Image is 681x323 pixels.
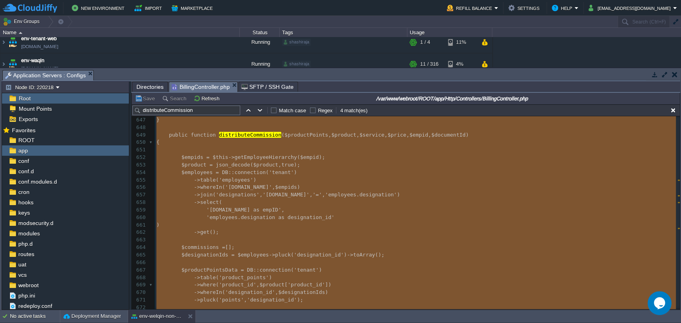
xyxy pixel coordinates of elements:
a: Exports [17,115,39,123]
span: -> [194,177,200,183]
div: 656 [132,184,148,191]
span: -> [194,199,200,205]
span: { [156,139,160,145]
span: $product [182,162,207,168]
button: Import [134,3,164,13]
span: ) [294,169,297,175]
span: get [200,229,209,235]
span: 'employees.designation' [325,192,397,198]
div: shashiraja [282,39,311,46]
span: $documentId [431,132,466,138]
span: = [222,244,225,250]
a: php.ini [17,292,36,299]
a: modsecurity.d [17,219,55,227]
span: (); [375,252,384,258]
span: , [310,192,313,198]
span: ); [297,297,303,303]
span: , [328,132,332,138]
span: 'employees' [219,177,253,183]
div: 654 [132,169,148,176]
div: 662 [132,229,148,236]
a: php.d [17,240,34,247]
span: $this [213,154,228,160]
button: Settings [508,3,542,13]
div: 671 [132,296,148,304]
span: $empids [182,154,203,160]
span: $product [331,132,356,138]
div: 668 [132,274,148,282]
span: , [272,184,275,190]
a: webroot [17,282,40,289]
span: $product [259,282,284,288]
span: conf.modules.d [17,178,58,185]
span: ( [266,169,269,175]
span: , [322,192,325,198]
a: Favorites [10,127,37,133]
label: Regex [318,108,333,114]
div: Running [240,53,280,75]
img: AMDAwAAAACH5BAEAAAAALAAAAAABAAEAAAICRAEAOw== [0,53,7,75]
a: vcs [17,271,28,278]
span: ( [213,192,216,198]
span: ROOT [17,137,36,144]
span: ( [222,184,225,190]
span: = [241,267,244,273]
span: } [156,117,160,123]
div: 650 [132,139,148,146]
div: 664 [132,244,148,251]
span: '[DOMAIN_NAME] as empID' [206,207,281,213]
iframe: chat widget [647,291,673,315]
span: whereIn [200,289,222,295]
span: , [275,289,278,295]
span: connection [259,267,290,273]
button: Help [552,3,574,13]
a: Root [17,95,32,102]
div: 4 match(es) [340,107,369,114]
div: 667 [132,266,148,274]
span: uat [17,261,28,268]
div: 663 [132,236,148,244]
span: '[DOMAIN_NAME]' [263,192,309,198]
div: 657 [132,191,148,199]
span: hooks [17,199,35,206]
span: ( [250,162,253,168]
span: $employees [182,169,213,175]
div: 665 [132,251,148,259]
span: ( [216,297,219,303]
span: SFTP / SSH Gate [241,82,294,92]
span: = [209,162,213,168]
div: Running [240,31,280,53]
span: getEmployeeHierarchy [235,154,297,160]
label: Match case [279,108,306,114]
button: New Environment [72,3,127,13]
span: Directories [136,82,164,92]
span: -> [228,154,235,160]
span: join [200,192,213,198]
span: 'product_points' [219,274,269,280]
span: ) [297,184,300,190]
span: $commissions [182,244,219,250]
span: Mount Points [17,105,53,112]
span: '=' [312,192,322,198]
div: 649 [132,131,148,139]
a: env-waqin [21,57,44,65]
span: , [406,132,409,138]
div: 653 [132,161,148,169]
span: ( [216,274,219,280]
span: $product [253,162,278,168]
span: ) [466,132,469,138]
span: 'designation_id' [247,297,297,303]
div: 660 [132,214,148,221]
span: $empid [409,132,428,138]
span: , [278,162,281,168]
span: , [256,282,259,288]
span: pluck [200,297,216,303]
a: routes [17,251,36,258]
button: Refill Balance [447,3,494,13]
span: app [17,147,29,154]
button: Deployment Manager [63,312,121,320]
span: :: [253,267,260,273]
span: , [356,132,359,138]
